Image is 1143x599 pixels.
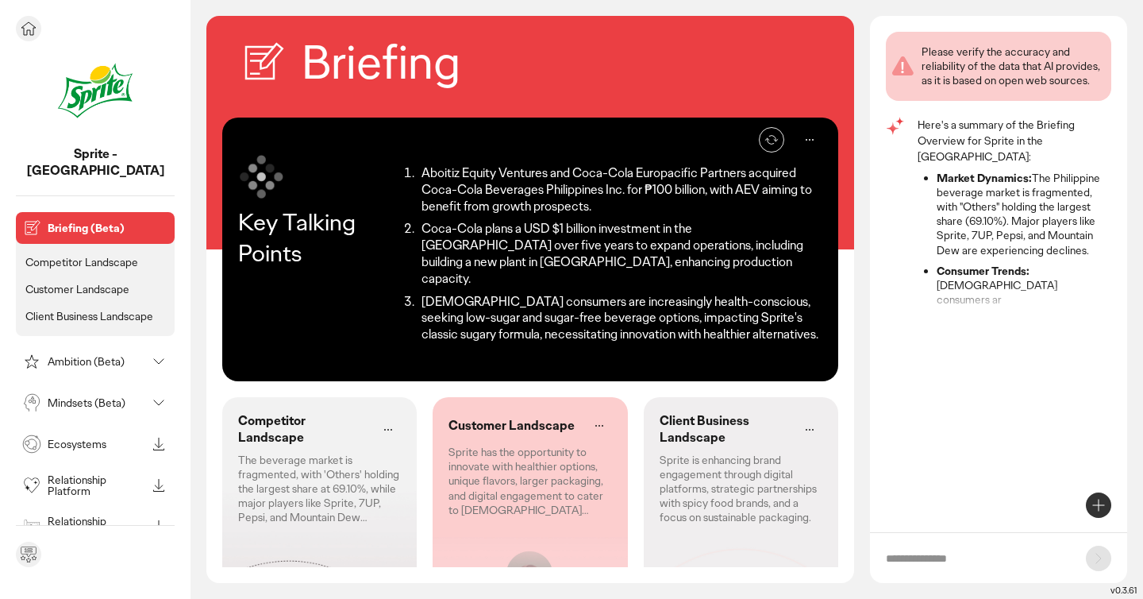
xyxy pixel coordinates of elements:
[937,171,1111,257] li: The Philippine beverage market is fragmented, with "Others" holding the largest share (69.10%). M...
[56,51,135,130] img: project avatar
[937,264,1111,307] li: [DEMOGRAPHIC_DATA] consumers ar
[302,32,460,94] h2: Briefing
[48,474,146,497] p: Relationship Platform
[660,453,822,525] p: Sprite is enhancing brand engagement through digital platforms, strategic partnerships with spicy...
[48,397,146,408] p: Mindsets (Beta)
[238,153,286,200] img: symbol
[922,44,1105,88] div: Please verify the accuracy and reliability of the data that AI provides, as it is based on open w...
[25,309,153,323] p: Client Business Landscape
[48,516,146,538] p: Relationship Blueprint
[417,294,822,343] li: [DEMOGRAPHIC_DATA] consumers are increasingly health-conscious, seeking low-sugar and sugar-free ...
[16,542,41,567] div: Send feedback
[448,445,611,517] p: Sprite has the opportunity to innovate with healthier options, unique flavors, larger packaging, ...
[660,413,791,446] p: Client Business Landscape
[48,356,146,367] p: Ambition (Beta)
[759,127,784,153] button: Refresh
[238,413,369,446] p: Competitor Landscape
[238,453,401,525] p: The beverage market is fragmented, with 'Others' holding the largest share at 69.10%, while major...
[48,439,146,450] p: Ecosystems
[25,255,138,269] p: Competitor Landscape
[25,282,129,296] p: Customer Landscape
[918,117,1111,164] p: Here's a summary of the Briefing Overview for Sprite in the [GEOGRAPHIC_DATA]:
[417,221,822,287] li: Coca-Cola plans a USD $1 billion investment in the [GEOGRAPHIC_DATA] over five years to expand op...
[238,207,396,269] p: Key Talking Points
[937,171,1032,185] strong: Market Dynamics:
[937,264,1029,278] strong: Consumer Trends:
[417,165,822,214] li: Aboitiz Equity Ventures and Coca-Cola Europacific Partners acquired Coca-Cola Beverages Philippin...
[16,146,175,180] p: Sprite - Philippines
[448,418,575,435] p: Customer Landscape
[48,222,168,234] p: Briefing (Beta)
